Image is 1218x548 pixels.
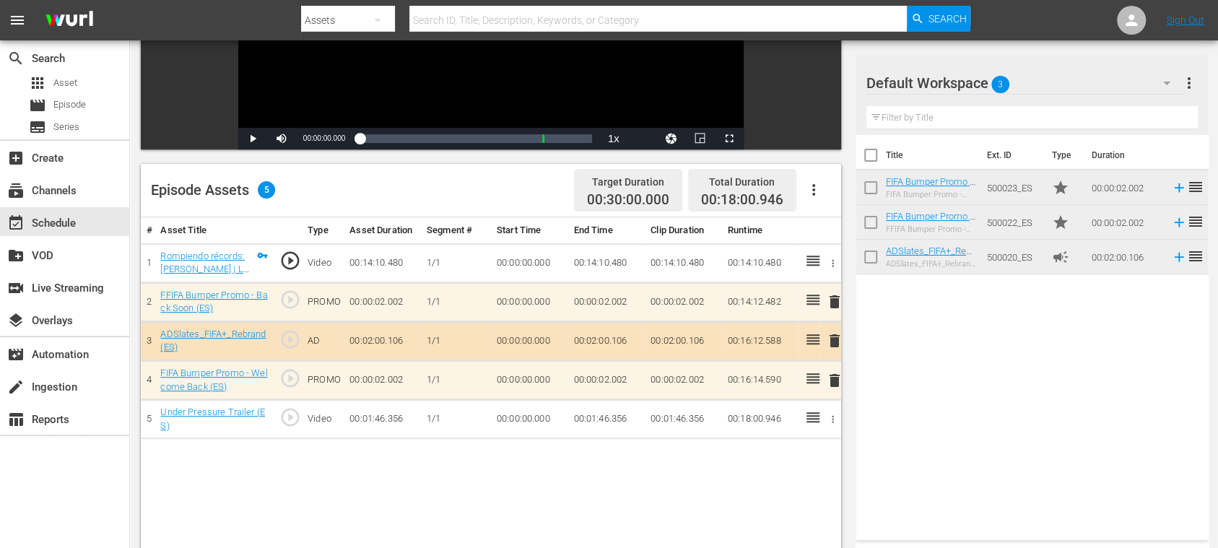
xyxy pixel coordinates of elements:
th: Title [886,135,978,175]
a: Rompiendo récords: [PERSON_NAME] | Los Ojos del mundo (1/1) [160,251,253,288]
td: 00:01:46.356 [645,400,722,439]
span: play_circle_outline [279,367,301,389]
td: 00:02:00.106 [567,321,645,360]
span: Overlays [7,312,25,329]
td: 1/1 [421,361,491,400]
span: Promo [1052,214,1069,231]
span: delete [825,332,843,349]
span: Ad [1052,248,1069,266]
div: Total Duration [701,172,783,192]
th: # [141,217,155,244]
td: 00:00:02.002 [567,361,645,400]
button: Playback Rate [599,128,628,149]
a: FIFA Bumper Promo - Welcome Back (ES) [886,176,975,198]
span: VOD [7,247,25,264]
span: Schedule [7,214,25,232]
div: FFIFA Bumper Promo - Back Soon (ES) [886,225,975,234]
td: 500023_ES [981,170,1046,205]
span: 00:30:00.000 [587,192,669,209]
th: Duration [1083,135,1170,175]
span: Series [29,118,46,136]
button: delete [825,370,843,391]
span: Automation [7,346,25,363]
td: 00:18:00.946 [722,400,799,439]
td: 500022_ES [981,205,1046,240]
td: 1/1 [421,243,491,282]
td: AD [302,321,344,360]
a: ADSlates_FIFA+_Rebrand (ES) [160,329,266,353]
td: 00:02:00.106 [645,321,722,360]
a: ADSlates_FIFA+_Rebrand (ES) [886,245,974,267]
span: Search [7,50,25,67]
td: 1/1 [421,400,491,439]
span: reorder [1187,213,1204,230]
th: Asset Duration [344,217,421,244]
th: Clip Duration [645,217,722,244]
th: Start Time [491,217,568,244]
td: 00:01:46.356 [567,400,645,439]
th: Type [302,217,344,244]
span: 3 [991,69,1009,100]
td: 00:02:00.106 [1086,240,1165,274]
span: menu [9,12,26,29]
td: 00:16:14.590 [722,361,799,400]
div: Default Workspace [866,63,1185,103]
span: Reports [7,411,25,428]
svg: Add to Episode [1171,214,1187,230]
span: Channels [7,182,25,199]
td: 00:00:00.000 [491,400,568,439]
img: ans4CAIJ8jUAAAAAAAAAAAAAAAAAAAAAAAAgQb4GAAAAAAAAAAAAAAAAAAAAAAAAJMjXAAAAAAAAAAAAAAAAAAAAAAAAgAT5G... [35,4,104,38]
span: Search [928,6,967,32]
td: 1 [141,243,155,282]
svg: Add to Episode [1171,180,1187,196]
div: Progress Bar [360,134,592,143]
span: Episode [53,97,86,112]
span: Live Streaming [7,279,25,297]
div: FIFA Bumper Promo - Welcome Back (ES) [886,190,975,199]
div: Target Duration [587,172,669,192]
td: PROMO [302,361,344,400]
th: Segment # [421,217,491,244]
a: FFIFA Bumper Promo - Back Soon (ES) [160,290,267,314]
span: Promo [1052,179,1069,196]
td: 1/1 [421,321,491,360]
th: End Time [567,217,645,244]
span: 00:18:00.946 [701,191,783,208]
th: Runtime [722,217,799,244]
td: 00:02:00.106 [344,321,421,360]
span: play_circle_outline [279,289,301,310]
a: Sign Out [1167,14,1204,26]
td: 3 [141,321,155,360]
span: delete [825,372,843,389]
td: 00:00:00.000 [491,243,568,282]
a: FIFA Bumper Promo - Welcome Back (ES) [160,367,267,392]
td: 500020_ES [981,240,1046,274]
button: Fullscreen [715,128,744,149]
td: 00:00:02.002 [344,282,421,321]
button: delete [825,331,843,352]
td: 00:00:02.002 [1086,170,1165,205]
td: Video [302,400,344,439]
td: 00:14:10.480 [645,243,722,282]
span: 00:00:00.000 [303,134,345,142]
a: FIFA Bumper Promo - Back Soon (ES) [886,211,975,232]
button: more_vert [1180,66,1198,100]
span: reorder [1187,178,1204,196]
button: Picture-in-Picture [686,128,715,149]
span: play_circle_outline [279,250,301,271]
span: Asset [29,74,46,92]
span: Episode [29,97,46,114]
td: 00:14:12.482 [722,282,799,321]
span: 5 [258,181,275,199]
td: 00:00:00.000 [491,282,568,321]
span: delete [825,293,843,310]
td: 00:00:02.002 [344,361,421,400]
td: 4 [141,361,155,400]
button: delete [825,292,843,313]
td: 00:14:10.480 [722,243,799,282]
th: Type [1043,135,1083,175]
td: PROMO [302,282,344,321]
button: Mute [267,128,296,149]
th: Asset Title [155,217,274,244]
span: Asset [53,76,77,90]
